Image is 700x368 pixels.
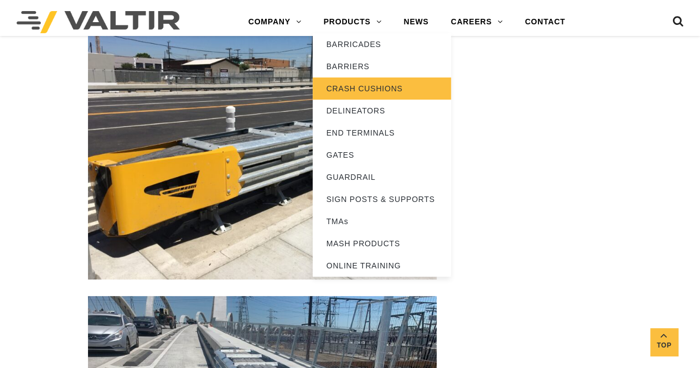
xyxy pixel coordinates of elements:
[237,11,313,33] a: COMPANY
[313,100,451,122] a: DELINEATORS
[313,232,451,255] a: MASH PRODUCTS
[313,77,451,100] a: CRASH CUSHIONS
[313,188,451,210] a: SIGN POSTS & SUPPORTS
[313,55,451,77] a: BARRIERS
[392,11,439,33] a: NEWS
[313,210,451,232] a: TMAs
[313,33,451,55] a: BARRICADES
[650,339,678,352] span: Top
[313,11,393,33] a: PRODUCTS
[17,11,180,33] img: Valtir
[313,255,451,277] a: ONLINE TRAINING
[440,11,514,33] a: CAREERS
[514,11,576,33] a: CONTACT
[313,166,451,188] a: GUARDRAIL
[313,144,451,166] a: GATES
[313,122,451,144] a: END TERMINALS
[650,328,678,356] a: Top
